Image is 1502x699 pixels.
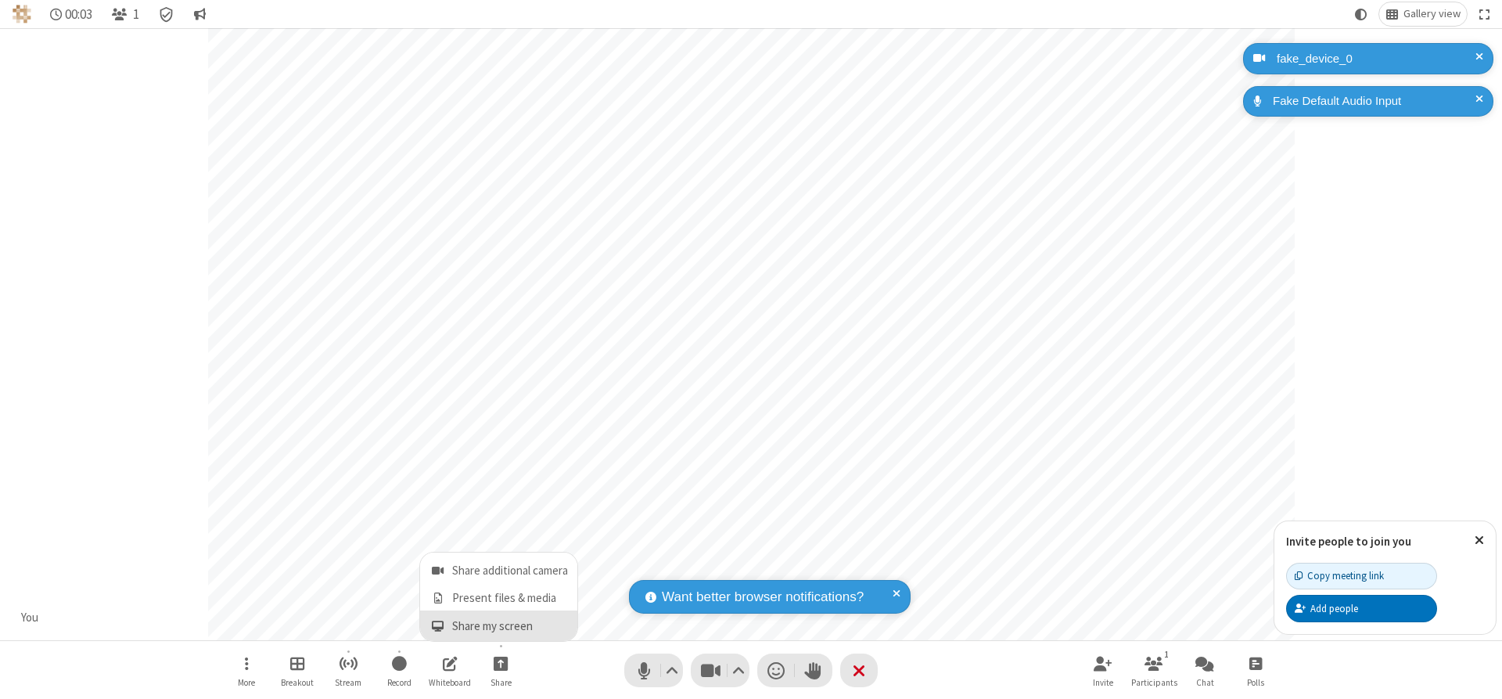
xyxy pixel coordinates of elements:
[325,648,372,693] button: Start streaming
[1271,50,1482,68] div: fake_device_0
[728,654,749,687] button: Video setting
[65,7,92,22] span: 00:03
[1349,2,1374,26] button: Using system theme
[420,583,577,611] button: Present files & media
[1286,534,1411,549] label: Invite people to join you
[1196,678,1214,687] span: Chat
[757,654,795,687] button: Send a reaction
[429,678,471,687] span: Whiteboard
[1232,648,1279,693] button: Open poll
[452,564,568,578] span: Share additional camera
[691,654,749,687] button: Stop video (Alt+V)
[662,587,864,607] span: Want better browser notifications?
[1181,648,1228,693] button: Open chat
[375,648,422,693] button: Start recording
[420,553,577,583] button: Share additional camera
[420,611,577,641] button: Share my screen
[1286,563,1437,589] button: Copy meeting link
[1160,647,1173,661] div: 1
[1093,678,1113,687] span: Invite
[281,678,314,687] span: Breakout
[223,648,270,693] button: Open menu
[1463,521,1496,560] button: Close popover
[105,2,146,26] button: Open participant list
[1379,2,1467,26] button: Change layout
[426,648,473,693] button: Open shared whiteboard
[624,654,683,687] button: Mute (Alt+A)
[133,7,139,22] span: 1
[238,678,255,687] span: More
[795,654,832,687] button: Raise hand
[387,678,411,687] span: Record
[1247,678,1264,687] span: Polls
[1267,92,1482,110] div: Fake Default Audio Input
[452,620,568,633] span: Share my screen
[274,648,321,693] button: Manage Breakout Rooms
[1080,648,1126,693] button: Invite participants (Alt+I)
[16,609,45,627] div: You
[1403,8,1461,20] span: Gallery view
[490,678,512,687] span: Share
[452,592,568,605] span: Present files & media
[1131,678,1177,687] span: Participants
[840,654,878,687] button: End or leave meeting
[477,648,524,693] button: Open menu
[44,2,99,26] div: Timer
[662,654,683,687] button: Audio settings
[1130,648,1177,693] button: Open participant list
[1295,568,1384,583] div: Copy meeting link
[187,2,212,26] button: Conversation
[1286,595,1437,622] button: Add people
[1473,2,1497,26] button: Fullscreen
[335,678,361,687] span: Stream
[13,5,31,23] img: QA Selenium DO NOT DELETE OR CHANGE
[152,2,181,26] div: Meeting details Encryption enabled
